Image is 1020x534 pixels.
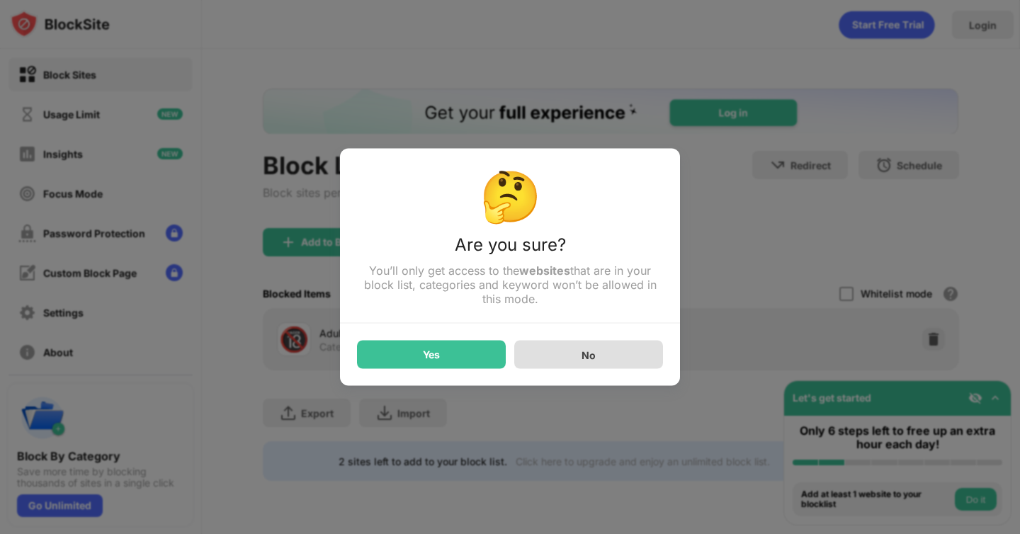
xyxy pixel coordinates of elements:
[357,263,663,306] div: You’ll only get access to the that are in your block list, categories and keyword won’t be allowe...
[519,263,570,278] strong: websites
[423,349,440,360] div: Yes
[582,348,596,360] div: No
[357,166,663,226] div: 🤔
[357,234,663,263] div: Are you sure?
